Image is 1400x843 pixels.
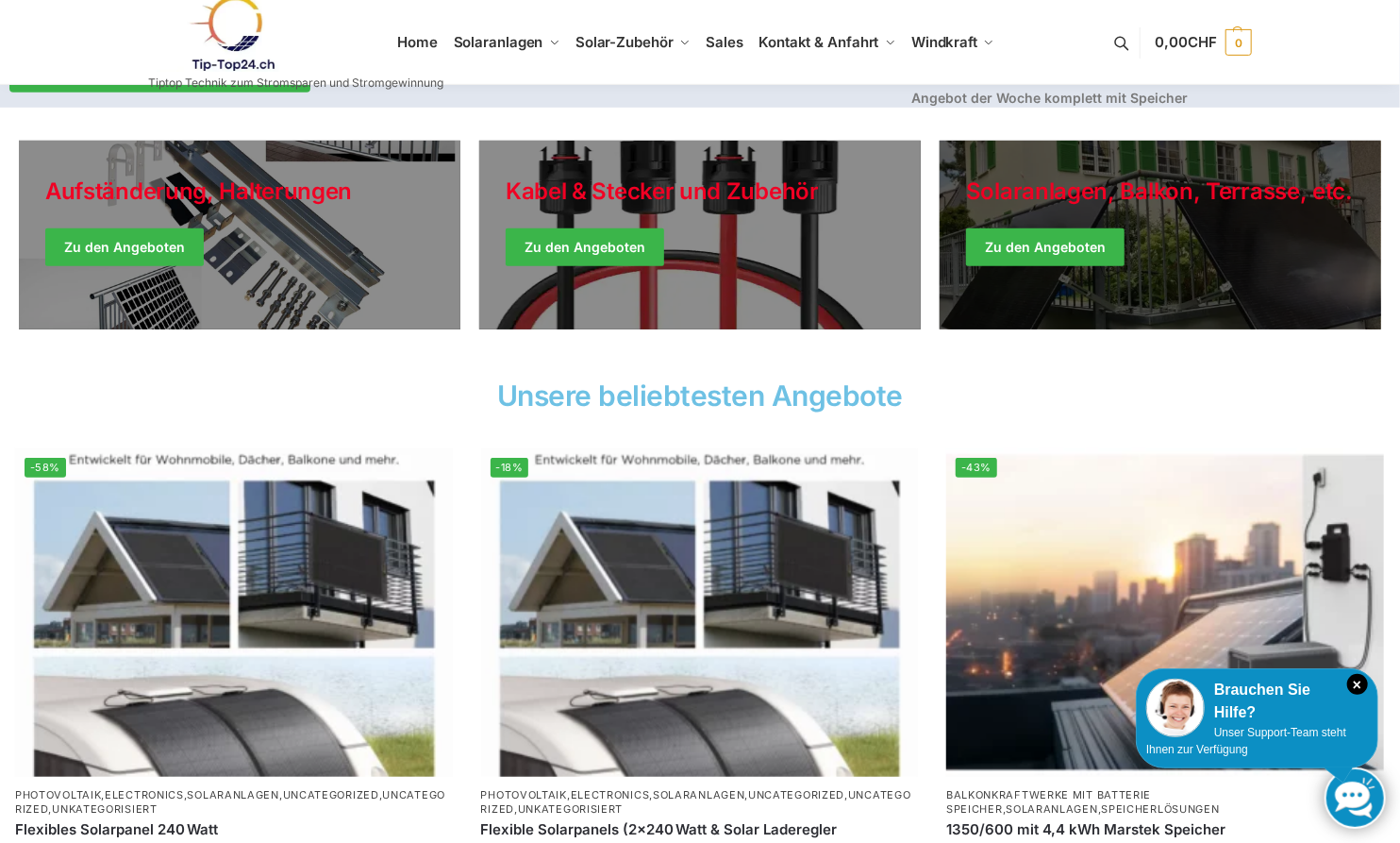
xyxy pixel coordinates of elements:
a: Flexible Solarpanels (2×240 Watt & Solar Laderegler [481,820,919,839]
a: Winter Jackets [940,141,1381,329]
span: Windkraft [911,33,977,51]
a: Solaranlagen [1006,802,1097,816]
p: , , [946,788,1384,818]
span: CHF [1188,33,1217,51]
a: Unkategorisiert [518,802,624,816]
a: -58%Flexible Solar Module für Wohnmobile Camping Balkon [15,448,453,777]
a: Holiday Style [479,141,921,329]
span: Unser Support-Team steht Ihnen zur Verfügung [1146,726,1346,756]
h2: Unsere beliebtesten Angebote [9,381,1391,410]
span: Solar-Zubehör [575,33,674,51]
a: Unkategorisiert [52,802,158,816]
span: Sales [706,33,743,51]
a: 1350/600 mit 4,4 kWh Marstek Speicher [946,820,1384,839]
a: Solaranlagen [188,788,279,801]
img: Home 8 [15,448,453,777]
span: 0,00 [1156,33,1217,51]
span: Kontakt & Anfahrt [758,33,878,51]
a: -43%Balkonkraftwerk mit Marstek Speicher [946,448,1384,777]
a: Electronics [571,788,650,801]
a: Speicherlösungen [1102,802,1220,816]
img: Home 8 [481,448,919,777]
a: Uncategorized [15,788,445,816]
a: Uncategorized [748,788,844,801]
a: -18%Flexible Solar Module für Wohnmobile Camping Balkon [481,448,919,777]
a: Balkonkraftwerke mit Batterie Speicher [946,788,1151,816]
a: Flexibles Solarpanel 240 Watt [15,820,453,839]
a: Holiday Style [19,141,460,329]
a: 0,00CHF 0 [1156,14,1252,71]
a: Photovoltaik [15,788,101,801]
p: , , , , , [481,788,919,818]
i: Schließen [1347,674,1368,695]
img: Customer service [1146,679,1205,737]
img: Home 10 [946,448,1384,777]
a: Photovoltaik [481,788,567,801]
p: , , , , , [15,788,453,818]
span: Solaranlagen [454,33,543,51]
a: Electronics [105,788,184,801]
a: Uncategorized [283,788,379,801]
a: Uncategorized [481,788,911,816]
strong: Angebot der Woche komplett mit Speicher [912,90,1189,106]
p: Tiptop Technik zum Stromsparen und Stromgewinnung [148,77,443,89]
div: Brauchen Sie Hilfe? [1146,679,1368,724]
span: 0 [1225,29,1252,56]
a: Solaranlagen [653,788,744,801]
